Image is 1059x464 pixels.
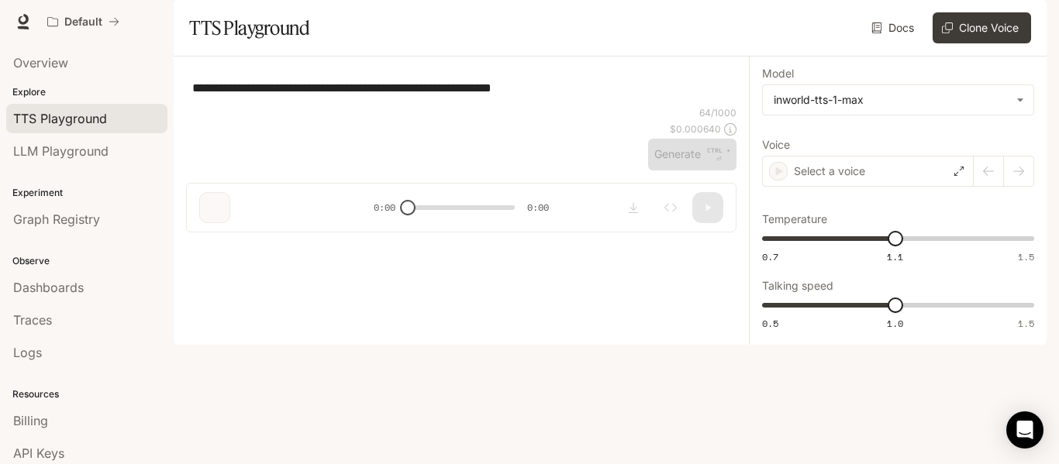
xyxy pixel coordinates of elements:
span: 1.1 [887,250,903,263]
span: 0.7 [762,250,778,263]
button: Clone Voice [933,12,1031,43]
p: Default [64,15,102,29]
span: 1.5 [1018,250,1034,263]
div: inworld-tts-1-max [763,85,1033,115]
p: $ 0.000640 [670,122,721,136]
p: Talking speed [762,280,833,291]
span: 1.5 [1018,317,1034,330]
p: Select a voice [794,163,865,179]
h1: TTS Playground [189,12,309,43]
a: Docs [868,12,920,43]
p: 64 / 1000 [699,106,736,119]
p: Voice [762,139,790,150]
p: Temperature [762,214,827,225]
div: inworld-tts-1-max [774,92,1009,108]
p: Model [762,68,794,79]
div: Open Intercom Messenger [1006,411,1043,449]
span: 1.0 [887,317,903,330]
button: All workspaces [40,6,126,37]
span: 0.5 [762,317,778,330]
